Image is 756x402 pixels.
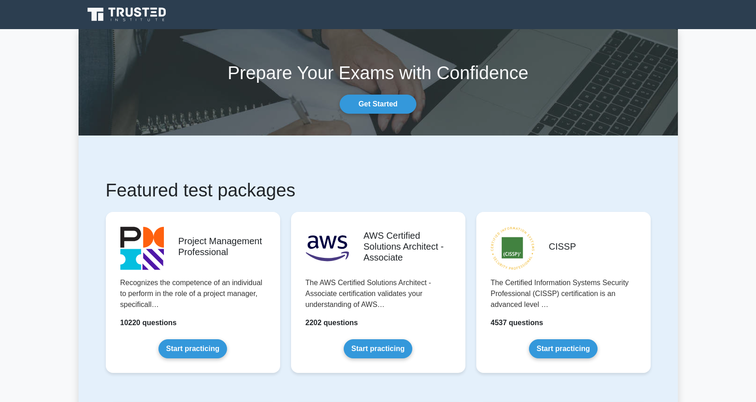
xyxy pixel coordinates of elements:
a: Start practicing [158,339,227,358]
h1: Prepare Your Exams with Confidence [79,62,678,84]
a: Start practicing [529,339,598,358]
a: Start practicing [344,339,412,358]
a: Get Started [340,95,416,114]
h1: Featured test packages [106,179,651,201]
